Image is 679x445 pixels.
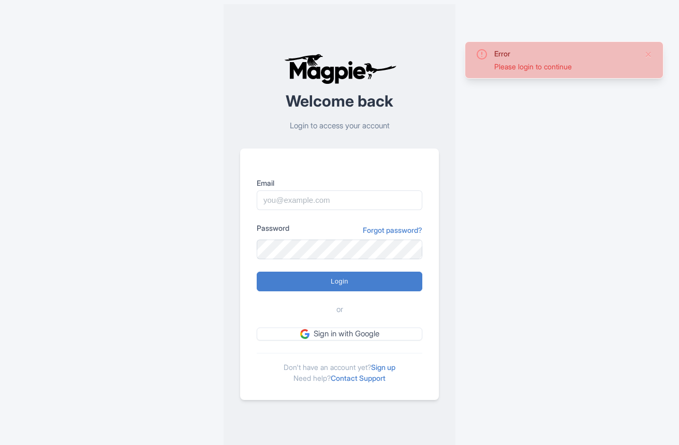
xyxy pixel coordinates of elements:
[257,353,422,383] div: Don't have an account yet? Need help?
[257,328,422,340] a: Sign in with Google
[494,61,636,72] div: Please login to continue
[257,177,422,188] label: Email
[336,304,343,316] span: or
[300,329,309,338] img: google.svg
[282,53,398,84] img: logo-ab69f6fb50320c5b225c76a69d11143b.png
[257,222,289,233] label: Password
[257,190,422,210] input: you@example.com
[644,48,653,61] button: Close
[240,93,439,110] h2: Welcome back
[257,272,422,291] input: Login
[331,374,386,382] a: Contact Support
[240,120,439,132] p: Login to access your account
[494,48,636,59] div: Error
[363,225,422,235] a: Forgot password?
[371,363,395,372] a: Sign up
